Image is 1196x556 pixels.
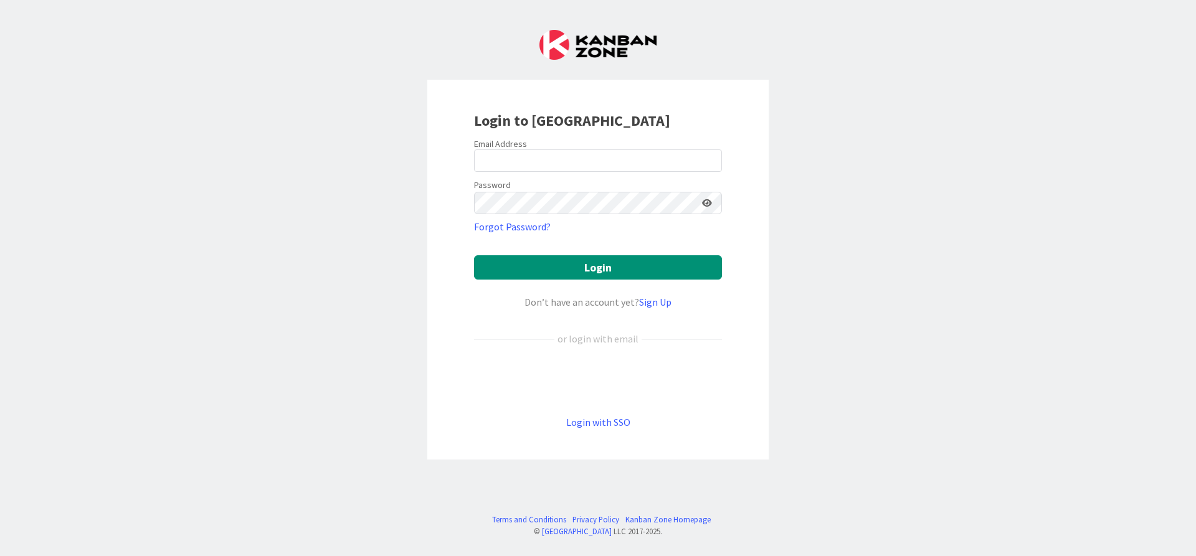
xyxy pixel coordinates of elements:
div: or login with email [554,331,642,346]
a: Login with SSO [566,416,630,428]
img: Kanban Zone [539,30,657,60]
a: Forgot Password? [474,219,551,234]
a: [GEOGRAPHIC_DATA] [542,526,612,536]
a: Privacy Policy [572,514,619,525]
b: Login to [GEOGRAPHIC_DATA] [474,111,670,130]
div: Sign in with Google. Opens in new tab [474,367,722,394]
a: Sign Up [639,296,672,308]
iframe: Sign in with Google Button [468,367,728,394]
button: Login [474,255,722,280]
label: Password [474,179,511,192]
a: Kanban Zone Homepage [625,514,711,525]
div: Don’t have an account yet? [474,294,722,309]
div: © LLC 2017- 2025 . [486,525,711,537]
label: Email Address [474,138,527,149]
a: Terms and Conditions [492,514,566,525]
